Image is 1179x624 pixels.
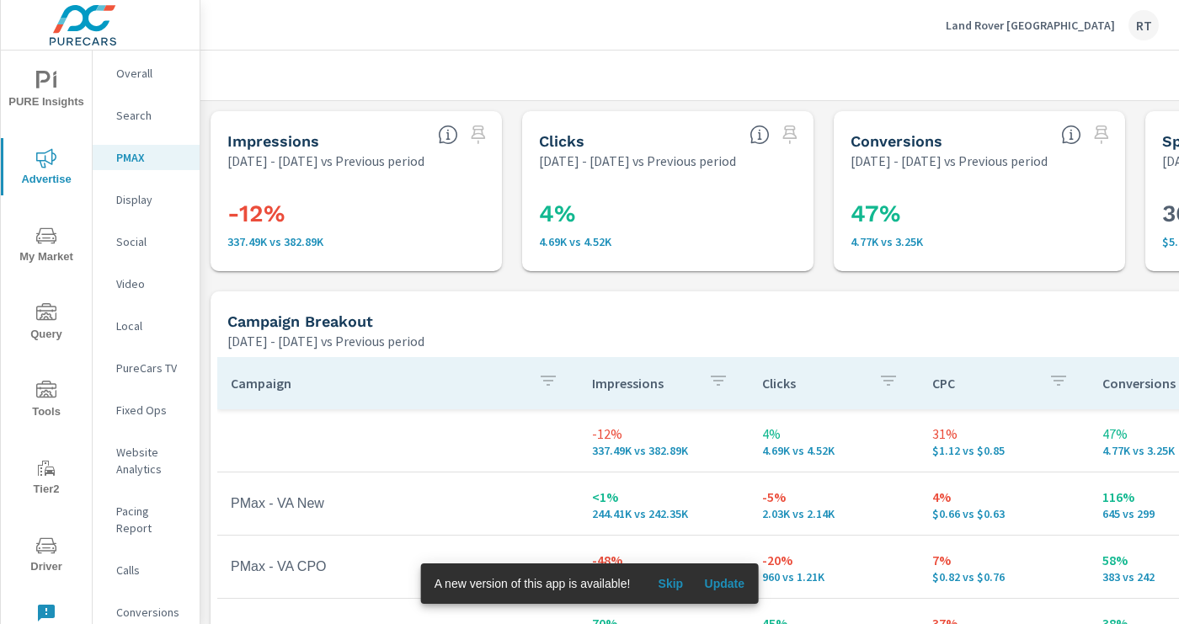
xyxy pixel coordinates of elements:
[465,121,492,148] span: Select a preset date range to save this widget
[6,381,87,422] span: Tools
[116,562,186,579] p: Calls
[6,148,87,189] span: Advertise
[116,149,186,166] p: PMAX
[932,424,1075,444] p: 31%
[93,103,200,128] div: Search
[116,107,186,124] p: Search
[851,235,1108,248] p: 4.77K vs 3.25K
[227,331,424,351] p: [DATE] - [DATE] vs Previous period
[438,125,458,145] span: The number of times an ad was shown on your behalf.
[116,191,186,208] p: Display
[93,557,200,583] div: Calls
[539,132,584,150] h5: Clicks
[539,200,797,228] h3: 4%
[116,604,186,621] p: Conversions
[851,132,942,150] h5: Conversions
[93,145,200,170] div: PMAX
[762,507,905,520] p: 2,028 vs 2,142
[217,546,579,588] td: PMax - VA CPO
[116,65,186,82] p: Overall
[227,235,485,248] p: 337,485 vs 382,894
[93,271,200,296] div: Video
[643,570,697,597] button: Skip
[227,132,319,150] h5: Impressions
[946,18,1115,33] p: Land Rover [GEOGRAPHIC_DATA]
[93,397,200,423] div: Fixed Ops
[6,226,87,267] span: My Market
[750,125,770,145] span: The number of times an ad was clicked by a consumer.
[231,375,525,392] p: Campaign
[1128,10,1159,40] div: RT
[592,444,735,457] p: 337,485 vs 382,894
[932,375,1035,392] p: CPC
[592,375,695,392] p: Impressions
[932,507,1075,520] p: $0.66 vs $0.63
[932,570,1075,584] p: $0.82 vs $0.76
[932,550,1075,570] p: 7%
[592,424,735,444] p: -12%
[6,71,87,112] span: PURE Insights
[704,576,744,591] span: Update
[93,355,200,381] div: PureCars TV
[762,444,905,457] p: 4.69K vs 4.52K
[227,312,373,330] h5: Campaign Breakout
[851,200,1108,228] h3: 47%
[762,424,905,444] p: 4%
[650,576,691,591] span: Skip
[116,444,186,477] p: Website Analytics
[227,200,485,228] h3: -12%
[217,483,579,525] td: PMax - VA New
[116,317,186,334] p: Local
[851,151,1048,171] p: [DATE] - [DATE] vs Previous period
[932,444,1075,457] p: $1.12 vs $0.85
[932,487,1075,507] p: 4%
[1061,125,1081,145] span: Total Conversions include Actions, Leads and Unmapped.
[227,151,424,171] p: [DATE] - [DATE] vs Previous period
[116,275,186,292] p: Video
[93,499,200,541] div: Pacing Report
[116,360,186,376] p: PureCars TV
[6,303,87,344] span: Query
[6,458,87,499] span: Tier2
[93,440,200,482] div: Website Analytics
[762,550,905,570] p: -20%
[762,375,865,392] p: Clicks
[93,187,200,212] div: Display
[592,507,735,520] p: 244.41K vs 242.35K
[539,151,736,171] p: [DATE] - [DATE] vs Previous period
[93,229,200,254] div: Social
[697,570,751,597] button: Update
[116,402,186,419] p: Fixed Ops
[1088,121,1115,148] span: Select a preset date range to save this widget
[93,61,200,86] div: Overall
[762,487,905,507] p: -5%
[539,235,797,248] p: 4,687 vs 4,520
[435,577,631,590] span: A new version of this app is available!
[592,550,735,570] p: -48%
[93,313,200,339] div: Local
[592,487,735,507] p: <1%
[116,503,186,536] p: Pacing Report
[776,121,803,148] span: Select a preset date range to save this widget
[6,536,87,577] span: Driver
[762,570,905,584] p: 960 vs 1,205
[116,233,186,250] p: Social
